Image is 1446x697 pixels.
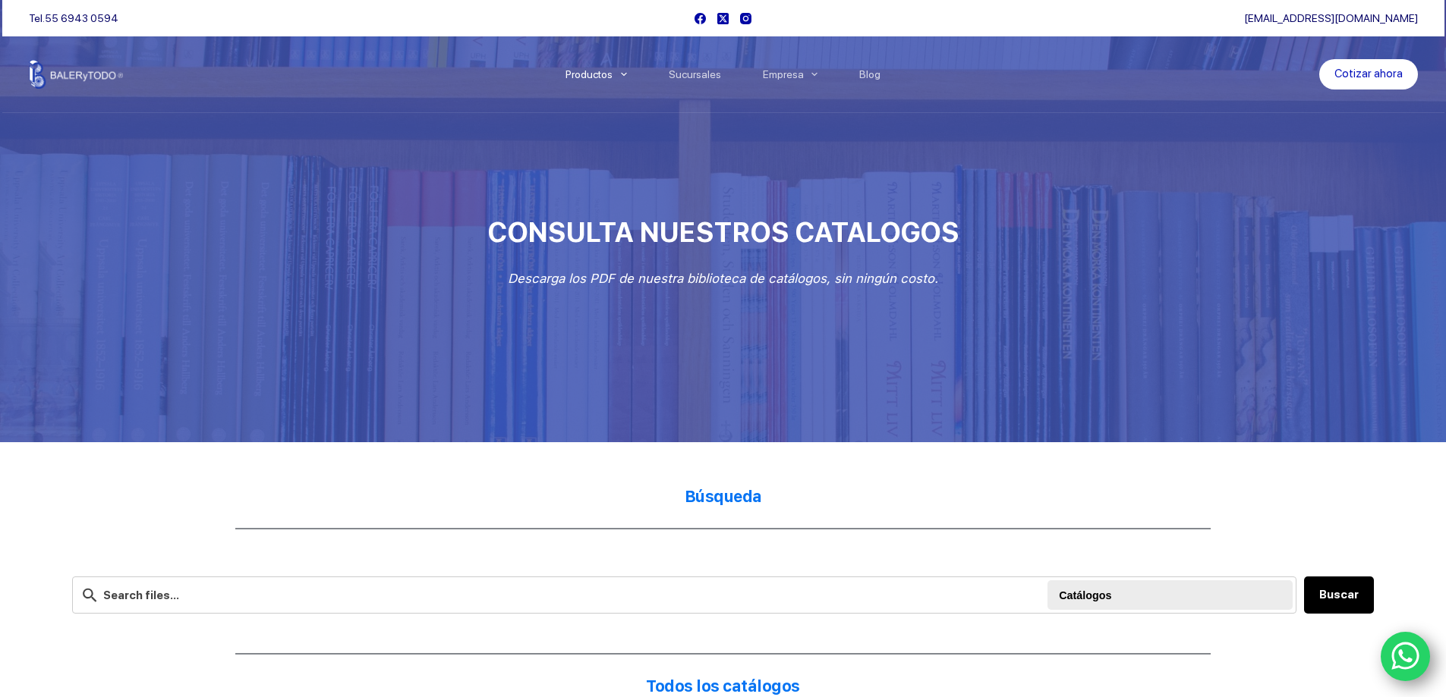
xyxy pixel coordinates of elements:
input: Search files... [72,576,1296,614]
a: X (Twitter) [717,13,729,24]
button: Buscar [1304,576,1374,614]
a: 55 6943 0594 [45,12,118,24]
img: Balerytodo [29,60,124,89]
strong: Búsqueda [685,487,762,506]
a: WhatsApp [1381,632,1431,682]
a: Cotizar ahora [1319,59,1418,89]
span: CONSULTA NUESTROS CATALOGOS [487,216,959,249]
em: Descarga los PDF de nuestra biblioteca de catálogos, sin ningún costo. [508,271,938,286]
span: Tel. [29,12,118,24]
nav: Menu Principal [544,36,902,112]
a: Facebook [695,13,706,24]
strong: Todos los catálogos [646,677,800,695]
a: Instagram [740,13,751,24]
a: [EMAIL_ADDRESS][DOMAIN_NAME] [1244,12,1418,24]
img: search-24.svg [80,586,99,604]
